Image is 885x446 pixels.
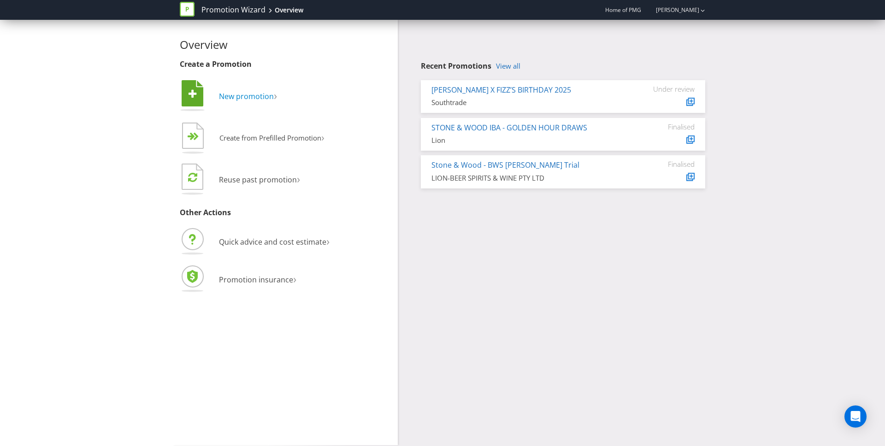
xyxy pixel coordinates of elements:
a: Promotion Wizard [201,5,265,15]
a: [PERSON_NAME] X FIZZ’S BIRTHDAY 2025 [431,85,571,95]
a: STONE & WOOD IBA - GOLDEN HOUR DRAWS [431,123,587,133]
span: Quick advice and cost estimate [219,237,326,247]
div: Under review [639,85,695,93]
span: › [293,271,296,286]
tspan:  [189,89,197,99]
button: Create from Prefilled Promotion› [180,120,325,157]
h3: Other Actions [180,209,391,217]
a: Promotion insurance› [180,275,296,285]
div: Overview [275,6,303,15]
div: LION-BEER SPIRITS & WINE PTY LTD [431,173,625,183]
tspan:  [188,172,197,182]
span: Home of PMG [605,6,641,14]
span: Create from Prefilled Promotion [219,133,321,142]
span: Promotion insurance [219,275,293,285]
tspan:  [193,132,199,141]
span: › [274,88,277,103]
div: Lion [431,135,625,145]
span: › [326,233,330,248]
div: Finalised [639,123,695,131]
div: Open Intercom Messenger [844,405,867,428]
a: View all [496,62,520,70]
span: › [297,171,300,186]
div: Finalised [639,160,695,168]
a: Stone & Wood - BWS [PERSON_NAME] Trial [431,160,579,170]
h3: Create a Promotion [180,60,391,69]
span: New promotion [219,91,274,101]
a: Quick advice and cost estimate› [180,237,330,247]
span: Recent Promotions [421,61,491,71]
a: [PERSON_NAME] [647,6,699,14]
h2: Overview [180,39,391,51]
div: Southtrade [431,98,625,107]
span: › [321,130,324,144]
span: Reuse past promotion [219,175,297,185]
